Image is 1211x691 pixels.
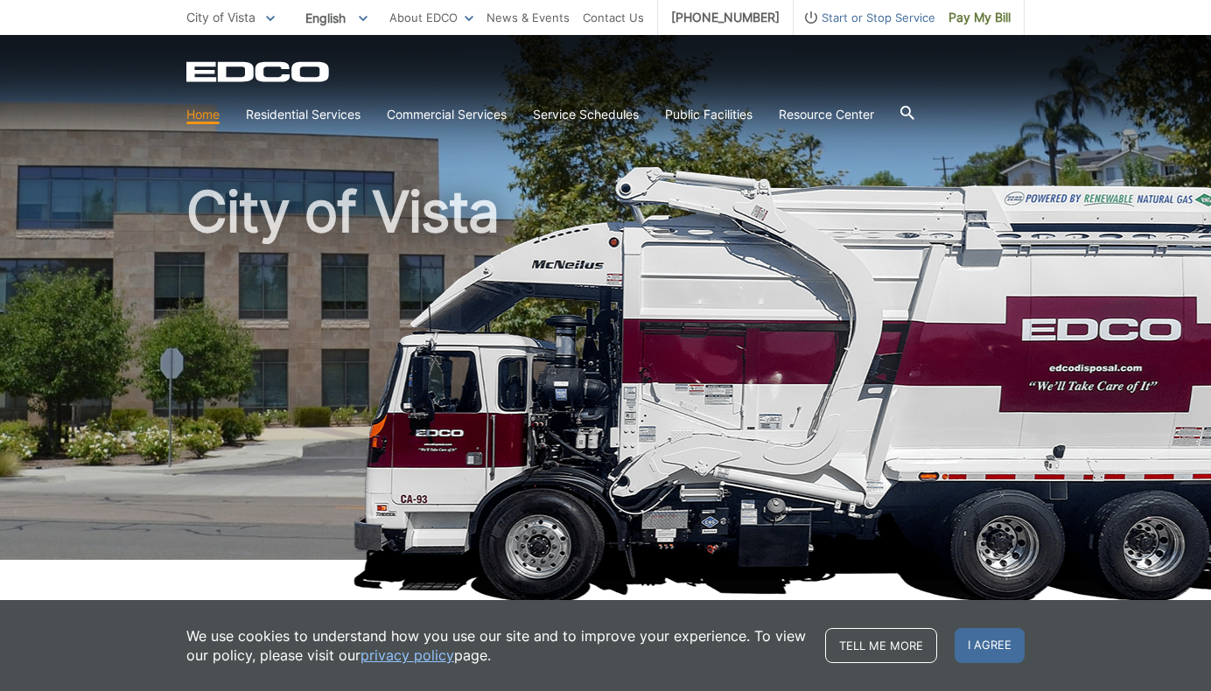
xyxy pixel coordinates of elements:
[360,646,454,665] a: privacy policy
[186,61,332,82] a: EDCD logo. Return to the homepage.
[583,8,644,27] a: Contact Us
[186,626,808,665] p: We use cookies to understand how you use our site and to improve your experience. To view our pol...
[533,105,639,124] a: Service Schedules
[825,628,937,663] a: Tell me more
[387,105,507,124] a: Commercial Services
[955,628,1025,663] span: I agree
[665,105,752,124] a: Public Facilities
[186,10,255,24] span: City of Vista
[948,8,1011,27] span: Pay My Bill
[186,184,1025,568] h1: City of Vista
[246,105,360,124] a: Residential Services
[186,105,220,124] a: Home
[779,105,874,124] a: Resource Center
[292,3,381,32] span: English
[389,8,473,27] a: About EDCO
[486,8,570,27] a: News & Events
